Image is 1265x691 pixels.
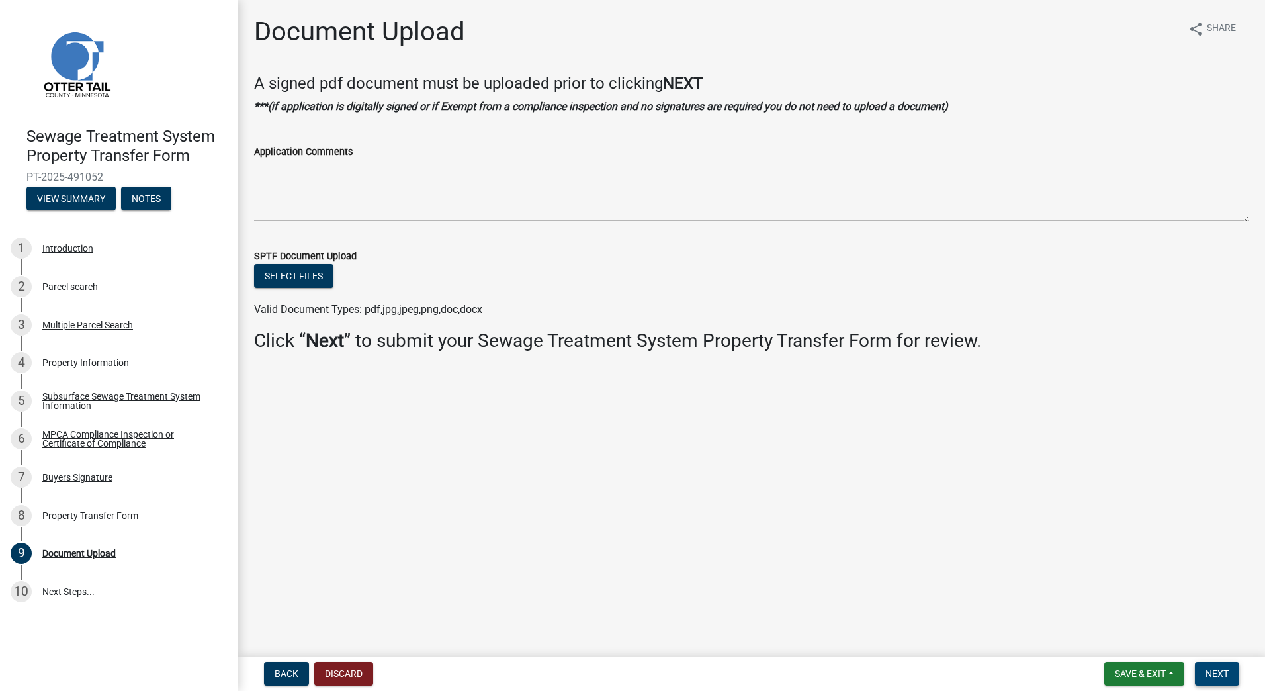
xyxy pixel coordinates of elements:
[42,244,93,253] div: Introduction
[264,662,309,686] button: Back
[275,668,298,679] span: Back
[254,330,1249,352] h3: Click “ ” to submit your Sewage Treatment System Property Transfer Form for review.
[42,473,112,482] div: Buyers Signature
[1195,662,1239,686] button: Next
[1178,16,1246,42] button: shareShare
[42,511,138,520] div: Property Transfer Form
[254,16,465,48] h1: Document Upload
[121,187,171,210] button: Notes
[42,392,217,410] div: Subsurface Sewage Treatment System Information
[42,320,133,330] div: Multiple Parcel Search
[1205,668,1229,679] span: Next
[1207,21,1236,37] span: Share
[42,549,116,558] div: Document Upload
[26,127,228,165] h4: Sewage Treatment System Property Transfer Form
[121,194,171,205] wm-modal-confirm: Notes
[254,303,482,316] span: Valid Document Types: pdf,jpg,jpeg,png,doc,docx
[42,358,129,367] div: Property Information
[1104,662,1184,686] button: Save & Exit
[11,467,32,488] div: 7
[11,543,32,564] div: 9
[26,194,116,205] wm-modal-confirm: Summary
[254,74,1249,93] h4: A signed pdf document must be uploaded prior to clicking
[11,581,32,602] div: 10
[1115,668,1166,679] span: Save & Exit
[663,74,703,93] strong: NEXT
[254,252,357,261] label: SPTF Document Upload
[306,330,344,351] strong: Next
[11,238,32,259] div: 1
[11,276,32,297] div: 2
[1188,21,1204,37] i: share
[254,100,948,113] strong: ***(if application is digitally signed or if Exempt from a compliance inspection and no signature...
[26,14,126,113] img: Otter Tail County, Minnesota
[254,264,333,288] button: Select files
[26,171,212,183] span: PT-2025-491052
[11,391,32,412] div: 5
[11,428,32,449] div: 6
[26,187,116,210] button: View Summary
[254,148,353,157] label: Application Comments
[42,430,217,448] div: MPCA Compliance Inspection or Certificate of Compliance
[11,352,32,373] div: 4
[314,662,373,686] button: Discard
[42,282,98,291] div: Parcel search
[11,505,32,526] div: 8
[11,314,32,336] div: 3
